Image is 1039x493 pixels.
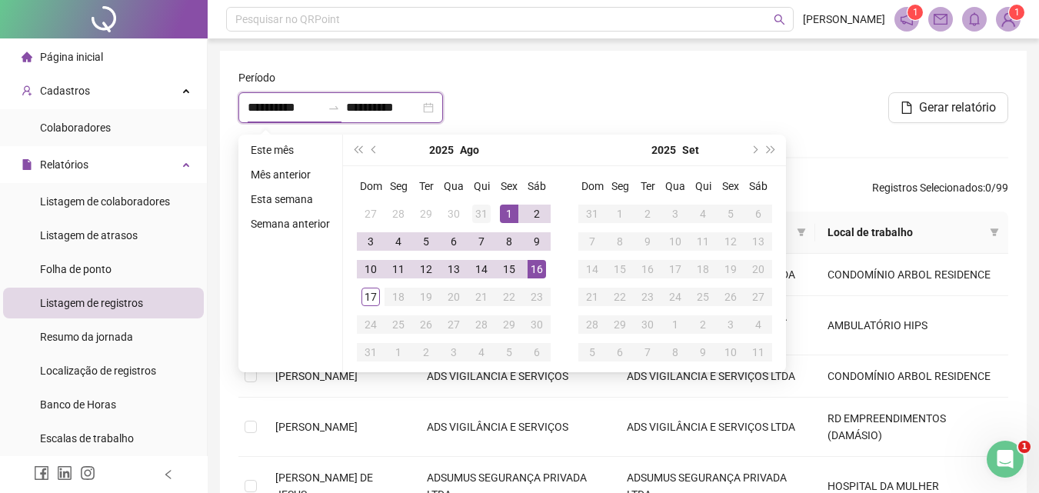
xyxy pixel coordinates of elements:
[472,343,491,361] div: 4
[611,288,629,306] div: 22
[717,200,744,228] td: 2025-09-05
[638,260,657,278] div: 16
[440,255,468,283] td: 2025-08-13
[328,102,340,114] span: swap-right
[661,255,689,283] td: 2025-09-17
[583,343,601,361] div: 5
[634,228,661,255] td: 2025-09-09
[689,338,717,366] td: 2025-10-09
[445,232,463,251] div: 6
[606,172,634,200] th: Seg
[495,228,523,255] td: 2025-08-08
[528,260,546,278] div: 16
[40,195,170,208] span: Listagem de colaboradores
[500,232,518,251] div: 8
[744,338,772,366] td: 2025-10-11
[523,200,551,228] td: 2025-08-02
[366,135,383,165] button: prev-year
[749,343,768,361] div: 11
[472,260,491,278] div: 14
[721,315,740,334] div: 3
[634,338,661,366] td: 2025-10-07
[634,311,661,338] td: 2025-09-30
[634,200,661,228] td: 2025-09-02
[583,232,601,251] div: 7
[666,260,684,278] div: 17
[749,315,768,334] div: 4
[440,228,468,255] td: 2025-08-06
[634,283,661,311] td: 2025-09-23
[614,355,814,398] td: ADS VIGILÂNCIA E SERVIÇOS LTDA
[689,283,717,311] td: 2025-09-25
[500,343,518,361] div: 5
[661,200,689,228] td: 2025-09-03
[606,283,634,311] td: 2025-09-22
[361,343,380,361] div: 31
[40,229,138,242] span: Listagem de atrasos
[417,232,435,251] div: 5
[495,172,523,200] th: Sex
[523,338,551,366] td: 2025-09-06
[611,343,629,361] div: 6
[578,311,606,338] td: 2025-09-28
[815,296,1008,355] td: AMBULATÓRIO HIPS
[661,311,689,338] td: 2025-10-01
[445,288,463,306] div: 20
[717,311,744,338] td: 2025-10-03
[721,288,740,306] div: 26
[666,288,684,306] div: 24
[666,315,684,334] div: 1
[611,205,629,223] div: 1
[412,255,440,283] td: 2025-08-12
[744,172,772,200] th: Sáb
[417,288,435,306] div: 19
[500,205,518,223] div: 1
[583,260,601,278] div: 14
[357,228,385,255] td: 2025-08-03
[440,200,468,228] td: 2025-07-30
[40,297,143,309] span: Listagem de registros
[528,343,546,361] div: 6
[578,200,606,228] td: 2025-08-31
[694,260,712,278] div: 18
[749,205,768,223] div: 6
[900,12,914,26] span: notification
[417,343,435,361] div: 2
[389,288,408,306] div: 18
[385,200,412,228] td: 2025-07-28
[495,311,523,338] td: 2025-08-29
[40,263,112,275] span: Folha de ponto
[385,338,412,366] td: 2025-09-01
[245,215,336,233] li: Semana anterior
[389,260,408,278] div: 11
[638,315,657,334] div: 30
[245,141,336,159] li: Este mês
[913,7,918,18] span: 1
[901,102,913,114] span: file
[717,228,744,255] td: 2025-09-12
[523,172,551,200] th: Sáb
[417,205,435,223] div: 29
[721,205,740,223] div: 5
[934,12,947,26] span: mail
[495,283,523,311] td: 2025-08-22
[888,92,1008,123] button: Gerar relatório
[661,283,689,311] td: 2025-09-24
[523,283,551,311] td: 2025-08-23
[815,355,1008,398] td: CONDOMÍNIO ARBOL RESIDENCE
[578,255,606,283] td: 2025-09-14
[40,365,156,377] span: Localização de registros
[361,288,380,306] div: 17
[495,255,523,283] td: 2025-08-15
[694,288,712,306] div: 25
[815,254,1008,296] td: CONDOMÍNIO ARBOL RESIDENCE
[34,465,49,481] span: facebook
[967,12,981,26] span: bell
[1018,441,1031,453] span: 1
[389,315,408,334] div: 25
[472,315,491,334] div: 28
[828,224,984,241] span: Local de trabalho
[638,343,657,361] div: 7
[606,200,634,228] td: 2025-09-01
[606,338,634,366] td: 2025-10-06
